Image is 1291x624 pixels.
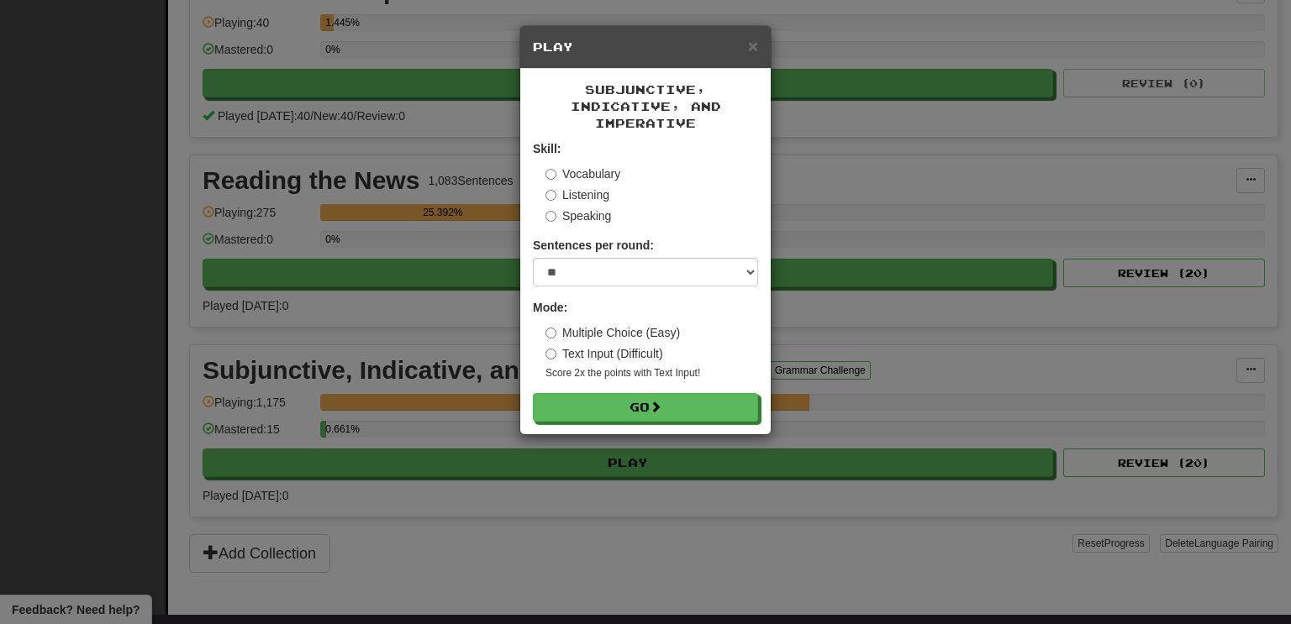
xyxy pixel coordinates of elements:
[571,82,721,130] span: Subjunctive, Indicative, and Imperative
[545,328,556,338] input: Multiple Choice (Easy)
[533,39,758,55] h5: Play
[545,190,556,201] input: Listening
[545,165,620,182] label: Vocabulary
[545,349,556,359] input: Text Input (Difficult)
[545,186,609,203] label: Listening
[545,324,680,341] label: Multiple Choice (Easy)
[533,237,654,254] label: Sentences per round:
[545,207,611,224] label: Speaking
[545,345,663,362] label: Text Input (Difficult)
[533,301,567,314] strong: Mode:
[545,366,758,380] small: Score 2x the points with Text Input !
[545,169,556,180] input: Vocabulary
[533,142,561,155] strong: Skill:
[748,36,758,55] span: ×
[533,393,758,422] button: Go
[545,211,556,222] input: Speaking
[748,37,758,55] button: Close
